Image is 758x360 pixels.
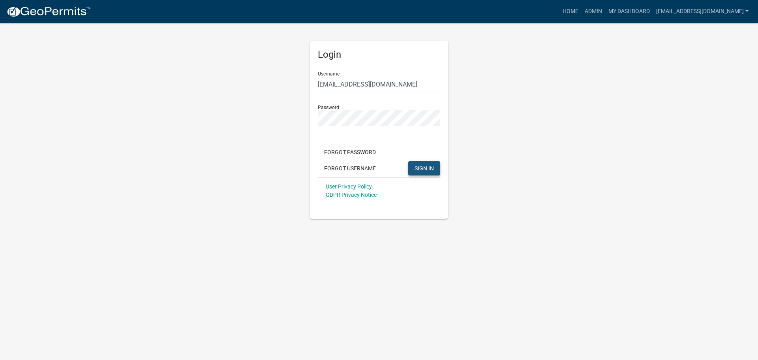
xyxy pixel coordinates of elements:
a: [EMAIL_ADDRESS][DOMAIN_NAME] [653,4,752,19]
a: GDPR Privacy Notice [326,192,377,198]
button: Forgot Username [318,161,382,175]
h5: Login [318,49,440,60]
a: Home [559,4,582,19]
a: User Privacy Policy [326,183,372,190]
a: My Dashboard [605,4,653,19]
a: Admin [582,4,605,19]
button: SIGN IN [408,161,440,175]
span: SIGN IN [415,165,434,171]
button: Forgot Password [318,145,382,159]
